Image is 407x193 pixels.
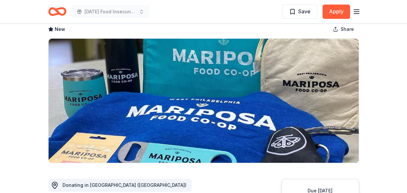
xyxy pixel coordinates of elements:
span: Donating in [GEOGRAPHIC_DATA] ([GEOGRAPHIC_DATA]) [62,182,187,188]
img: Image for Mariposa Co-Op [49,39,359,163]
button: Apply [322,5,350,19]
button: [DATE] Food Insecurity Outreach [72,5,149,18]
button: Share [328,23,359,36]
a: Home [48,4,66,19]
span: [DATE] Food Insecurity Outreach [85,8,136,16]
span: New [55,25,65,33]
span: Share [341,25,354,33]
button: Save [282,5,317,19]
span: Save [298,7,311,16]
